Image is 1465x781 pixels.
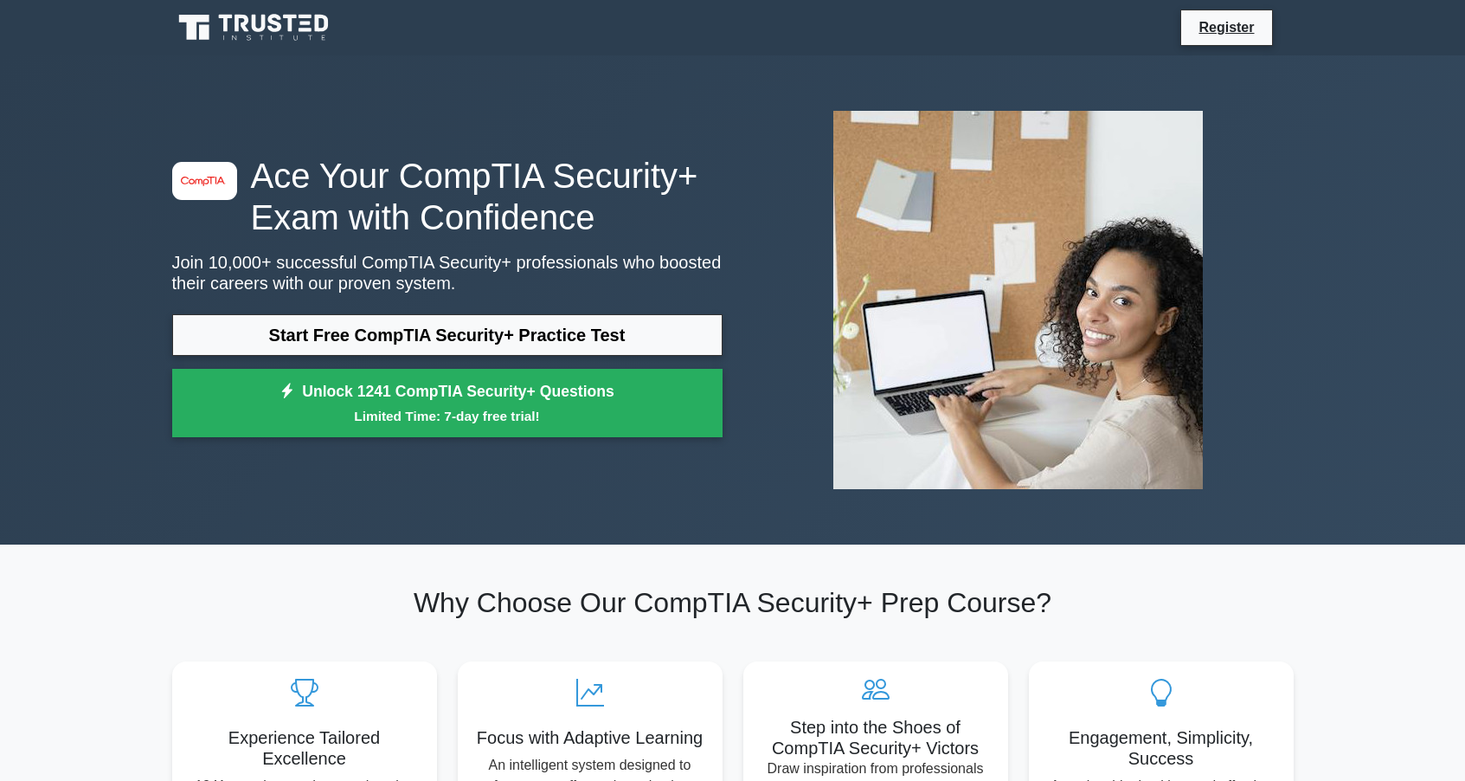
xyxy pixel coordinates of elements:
h5: Experience Tailored Excellence [186,727,423,769]
h1: Ace Your CompTIA Security+ Exam with Confidence [172,155,723,238]
small: Limited Time: 7-day free trial! [194,406,701,426]
h5: Engagement, Simplicity, Success [1043,727,1280,769]
h5: Focus with Adaptive Learning [472,727,709,748]
a: Register [1188,16,1264,38]
h2: Why Choose Our CompTIA Security+ Prep Course? [172,586,1294,619]
a: Start Free CompTIA Security+ Practice Test [172,314,723,356]
h5: Step into the Shoes of CompTIA Security+ Victors [757,717,994,758]
p: Join 10,000+ successful CompTIA Security+ professionals who boosted their careers with our proven... [172,252,723,294]
a: Unlock 1241 CompTIA Security+ QuestionsLimited Time: 7-day free trial! [172,369,723,438]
